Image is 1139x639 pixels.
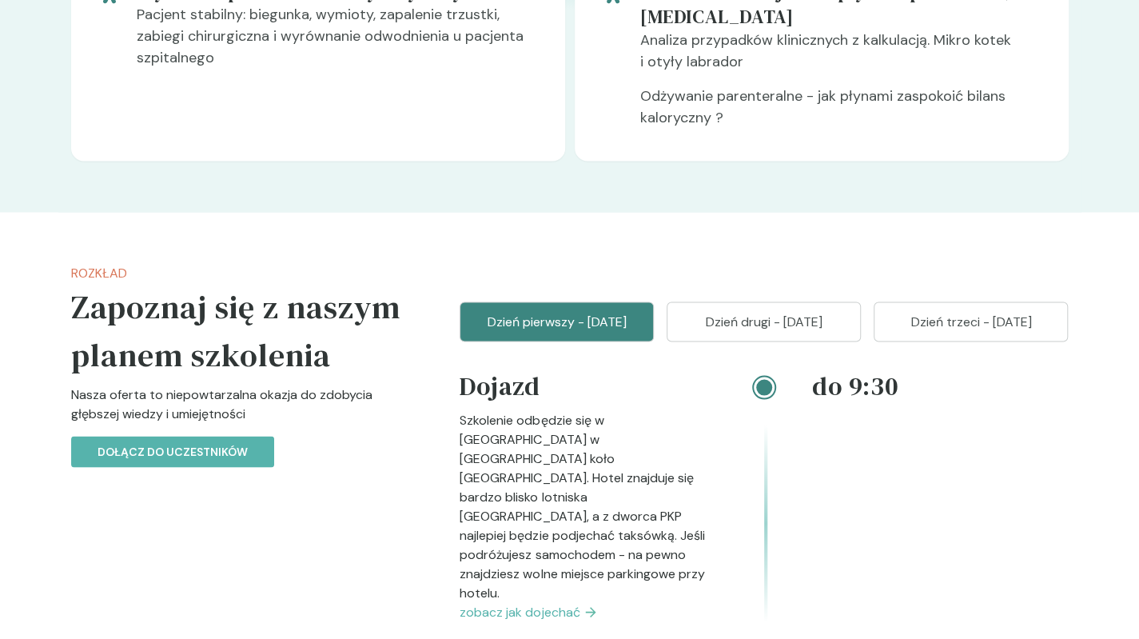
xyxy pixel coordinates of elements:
h5: Zapoznaj się z naszym planem szkolenia [71,282,409,378]
button: Dzień drugi - [DATE] [667,302,861,341]
p: Odżywanie parenteralne - jak płynami zaspokoić bilans kaloryczny ? [640,86,1043,142]
p: Szkolenie odbędzie się w [GEOGRAPHIC_DATA] w [GEOGRAPHIC_DATA] koło [GEOGRAPHIC_DATA]. Hotel znaj... [460,410,716,602]
h4: do 9:30 [812,367,1069,404]
p: Pacjent stabilny: biegunka, wymioty, zapalenie trzustki, zabiegi chirurgiczna i wyrównanie odwodn... [137,4,540,82]
button: Dzień trzeci - [DATE] [874,302,1068,341]
button: Dzień pierwszy - [DATE] [460,302,654,341]
a: Dołącz do uczestników [71,442,274,459]
p: Dzień drugi - [DATE] [687,312,841,331]
p: Analiza przypadków klinicznych z kalkulacją. Mikro kotek i otyły labrador [640,30,1043,86]
p: Rozkład [71,263,409,282]
p: Dzień pierwszy - [DATE] [480,312,634,331]
p: Dzień trzeci - [DATE] [894,312,1048,331]
span: zobacz jak dojechać [460,602,579,621]
a: zobacz jak dojechać [460,602,716,621]
p: Dołącz do uczestników [98,443,248,460]
p: Nasza oferta to niepowtarzalna okazja do zdobycia głębszej wiedzy i umiejętności [71,385,409,436]
button: Dołącz do uczestników [71,436,274,467]
h4: Dojazd [460,367,716,410]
